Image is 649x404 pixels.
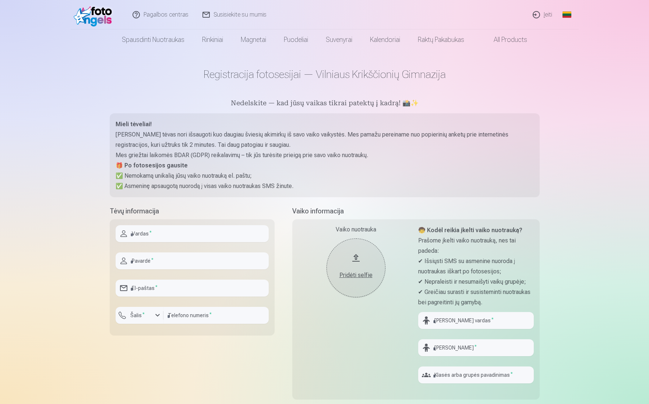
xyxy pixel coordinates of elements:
[116,181,534,191] p: ✅ Asmeninę apsaugotą nuorodą į visas vaiko nuotraukas SMS žinute.
[292,206,540,216] h5: Vaiko informacija
[232,29,275,50] a: Magnetai
[418,256,534,277] p: ✔ Išsiųsti SMS su asmenine nuoroda į nuotraukas iškart po fotosesijos;
[418,227,522,234] strong: 🧒 Kodėl reikia įkelti vaiko nuotrauką?
[327,238,385,297] button: Pridėti selfie
[127,312,148,319] label: Šalis
[298,225,414,234] div: Vaiko nuotrauka
[116,307,163,324] button: Šalis*
[116,171,534,181] p: ✅ Nemokamą unikalią jūsų vaiko nuotrauką el. paštu;
[317,29,361,50] a: Suvenyrai
[418,235,534,256] p: Prašome įkelti vaiko nuotrauką, nes tai padeda:
[418,277,534,287] p: ✔ Nepraleisti ir nesumaišyti vaikų grupėje;
[116,162,188,169] strong: 🎁 Po fotosesijos gausite
[361,29,409,50] a: Kalendoriai
[116,121,152,128] strong: Mieli tėveliai!
[116,130,534,150] p: [PERSON_NAME] tėvas nori išsaugoti kuo daugiau šviesių akimirkų iš savo vaiko vaikystės. Mes pama...
[334,271,378,280] div: Pridėti selfie
[110,206,275,216] h5: Tėvų informacija
[74,3,116,26] img: /fa2
[113,29,193,50] a: Spausdinti nuotraukas
[116,150,534,160] p: Mes griežtai laikomės BDAR (GDPR) reikalavimų – tik jūs turėsite prieigą prie savo vaiko nuotraukų.
[418,287,534,308] p: ✔ Greičiau surasti ir susisteminti nuotraukas bei pagreitinti jų gamybą.
[473,29,536,50] a: All products
[110,68,540,81] h1: Registracija fotosesijai — Vilniaus Krikščionių Gimnazija
[275,29,317,50] a: Puodeliai
[110,99,540,109] h5: Nedelskite — kad jūsų vaikas tikrai patektų į kadrą! 📸✨
[409,29,473,50] a: Raktų pakabukas
[193,29,232,50] a: Rinkiniai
